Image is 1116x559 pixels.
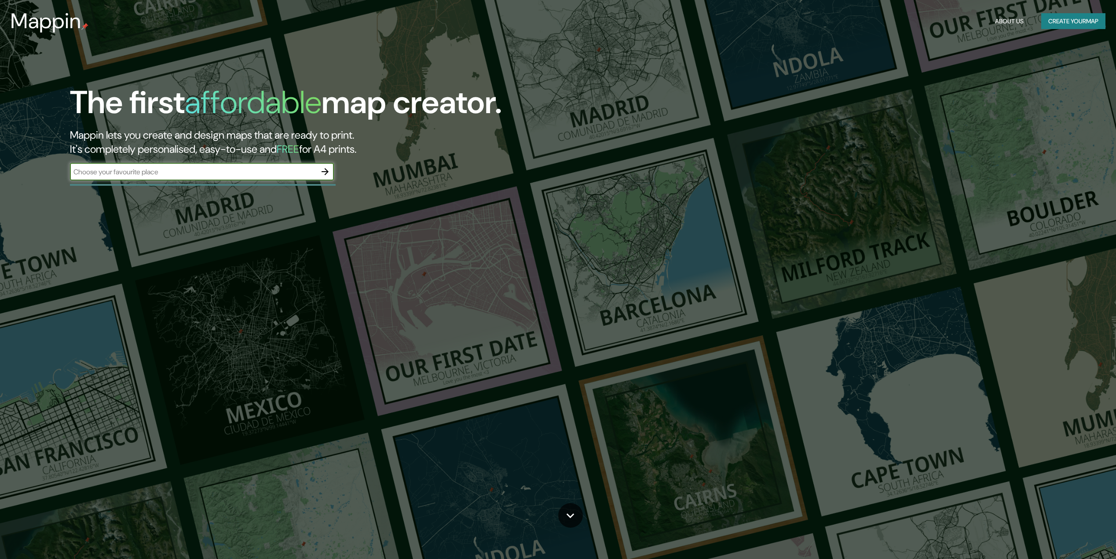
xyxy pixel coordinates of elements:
[185,82,322,123] h1: affordable
[81,23,88,30] img: mappin-pin
[70,128,628,156] h2: Mappin lets you create and design maps that are ready to print. It's completely personalised, eas...
[11,9,81,33] h3: Mappin
[992,13,1027,29] button: About Us
[1041,13,1105,29] button: Create yourmap
[70,167,316,177] input: Choose your favourite place
[70,84,502,128] h1: The first map creator.
[1038,525,1106,549] iframe: Help widget launcher
[277,142,299,156] h5: FREE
